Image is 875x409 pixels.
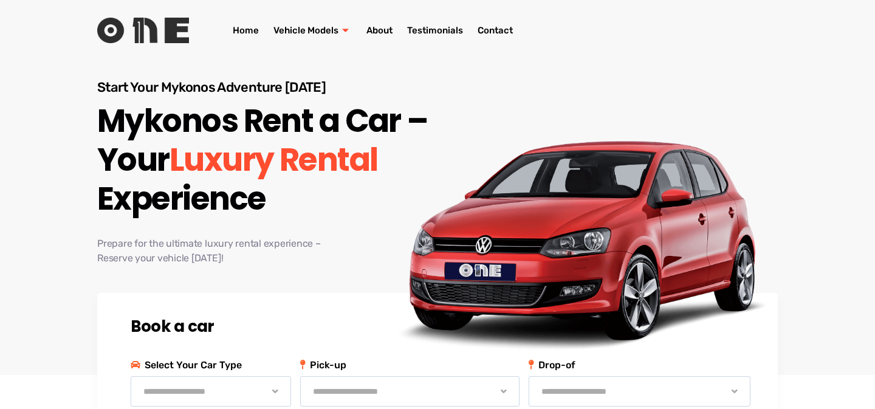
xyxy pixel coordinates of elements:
[400,6,470,55] a: Testimonials
[97,101,455,218] h1: Mykonos Rent a Car – Your Experience
[131,357,291,373] p: Select Your Car Type
[359,6,400,55] a: About
[470,6,520,55] a: Contact
[97,236,455,266] p: Prepare for the ultimate luxury rental experience – Reserve your vehicle [DATE]!
[170,140,378,179] span: Luxury Rental
[225,6,266,55] a: Home
[131,317,750,336] h2: Book a car
[97,79,455,95] p: Start Your Mykonos Adventure [DATE]
[97,18,189,43] img: Rent One Logo without Text
[266,6,359,55] a: Vehicle Models
[372,125,788,362] img: One Rent a Car & Bike Banner Image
